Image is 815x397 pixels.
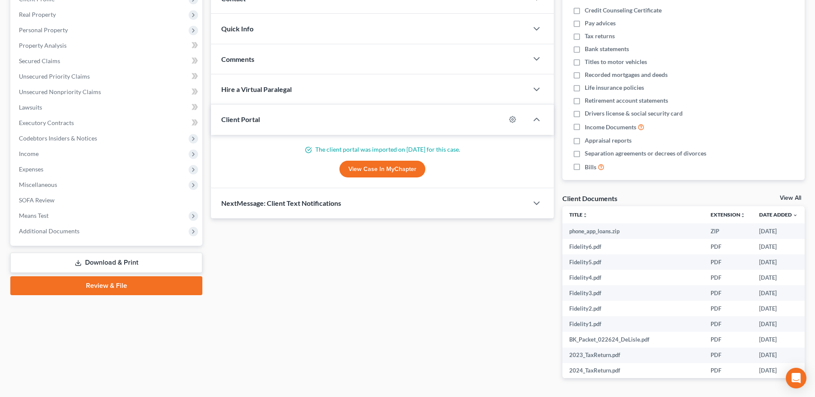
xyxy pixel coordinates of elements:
[752,223,805,239] td: [DATE]
[19,11,56,18] span: Real Property
[12,38,202,53] a: Property Analysis
[585,136,632,145] span: Appraisal reports
[19,134,97,142] span: Codebtors Insiders & Notices
[19,57,60,64] span: Secured Claims
[585,19,616,27] span: Pay advices
[704,301,752,316] td: PDF
[704,363,752,379] td: PDF
[12,53,202,69] a: Secured Claims
[793,213,798,218] i: expand_more
[19,42,67,49] span: Property Analysis
[704,285,752,301] td: PDF
[19,150,39,157] span: Income
[704,223,752,239] td: ZIP
[704,254,752,270] td: PDF
[583,213,588,218] i: unfold_more
[562,270,704,285] td: Fidelity4.pdf
[562,301,704,316] td: Fidelity2.pdf
[19,227,79,235] span: Additional Documents
[19,196,55,204] span: SOFA Review
[585,70,668,79] span: Recorded mortgages and deeds
[19,181,57,188] span: Miscellaneous
[780,195,801,201] a: View All
[562,223,704,239] td: phone_app_loans.zip
[585,45,629,53] span: Bank statements
[221,55,254,63] span: Comments
[752,270,805,285] td: [DATE]
[585,109,683,118] span: Drivers license & social security card
[759,211,798,218] a: Date Added expand_more
[19,73,90,80] span: Unsecured Priority Claims
[12,84,202,100] a: Unsecured Nonpriority Claims
[562,239,704,254] td: Fidelity6.pdf
[752,316,805,332] td: [DATE]
[562,254,704,270] td: Fidelity5.pdf
[221,24,253,33] span: Quick Info
[19,212,49,219] span: Means Test
[562,285,704,301] td: Fidelity3.pdf
[19,26,68,34] span: Personal Property
[752,239,805,254] td: [DATE]
[10,253,202,273] a: Download & Print
[585,149,706,158] span: Separation agreements or decrees of divorces
[704,348,752,363] td: PDF
[221,145,543,154] p: The client portal was imported on [DATE] for this case.
[12,100,202,115] a: Lawsuits
[585,123,636,131] span: Income Documents
[585,32,615,40] span: Tax returns
[19,165,43,173] span: Expenses
[704,270,752,285] td: PDF
[786,368,806,388] div: Open Intercom Messenger
[585,83,644,92] span: Life insurance policies
[704,239,752,254] td: PDF
[562,348,704,363] td: 2023_TaxReturn.pdf
[752,363,805,379] td: [DATE]
[585,96,668,105] span: Retirement account statements
[12,115,202,131] a: Executory Contracts
[752,301,805,316] td: [DATE]
[569,211,588,218] a: Titleunfold_more
[562,363,704,379] td: 2024_TaxReturn.pdf
[752,285,805,301] td: [DATE]
[711,211,745,218] a: Extensionunfold_more
[12,69,202,84] a: Unsecured Priority Claims
[12,192,202,208] a: SOFA Review
[585,163,596,171] span: Bills
[221,199,341,207] span: NextMessage: Client Text Notifications
[339,161,425,178] a: View Case in MyChapter
[562,194,617,203] div: Client Documents
[221,85,292,93] span: Hire a Virtual Paralegal
[752,348,805,363] td: [DATE]
[10,276,202,295] a: Review & File
[562,316,704,332] td: Fidelity1.pdf
[704,316,752,332] td: PDF
[19,104,42,111] span: Lawsuits
[704,332,752,347] td: PDF
[752,254,805,270] td: [DATE]
[740,213,745,218] i: unfold_more
[752,332,805,347] td: [DATE]
[585,6,662,15] span: Credit Counseling Certificate
[19,88,101,95] span: Unsecured Nonpriority Claims
[19,119,74,126] span: Executory Contracts
[562,332,704,347] td: BK_Packet_022624_DeLisle.pdf
[585,58,647,66] span: Titles to motor vehicles
[221,115,260,123] span: Client Portal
